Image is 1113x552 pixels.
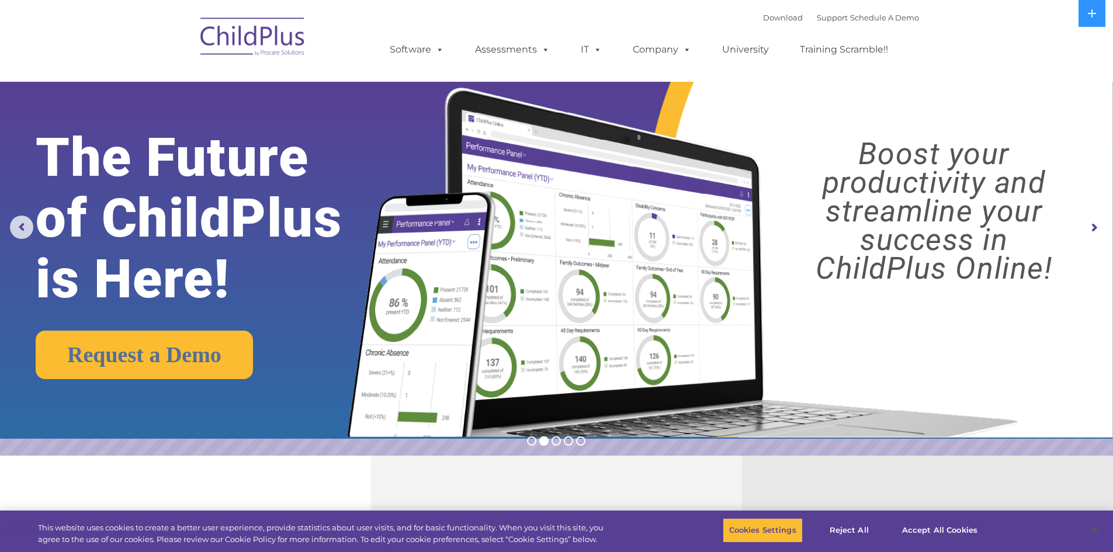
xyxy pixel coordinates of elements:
a: Software [378,38,456,61]
a: IT [569,38,613,61]
img: ChildPlus by Procare Solutions [195,9,311,68]
a: Download [763,13,803,22]
a: Assessments [463,38,561,61]
rs-layer: Boost your productivity and streamline your success in ChildPlus Online! [769,140,1099,283]
button: Close [1081,518,1107,543]
a: Support [817,13,848,22]
rs-layer: The Future of ChildPlus is Here! [36,127,391,310]
font: | [763,13,919,22]
a: Request a Demo [36,331,253,379]
a: Schedule A Demo [850,13,919,22]
a: Company [621,38,703,61]
span: Last name [162,77,198,86]
div: This website uses cookies to create a better user experience, provide statistics about user visit... [38,522,612,545]
button: Reject All [813,518,886,543]
a: Training Scramble!! [788,38,900,61]
button: Cookies Settings [723,518,803,543]
button: Accept All Cookies [896,518,984,543]
span: Phone number [162,125,212,134]
a: University [710,38,781,61]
